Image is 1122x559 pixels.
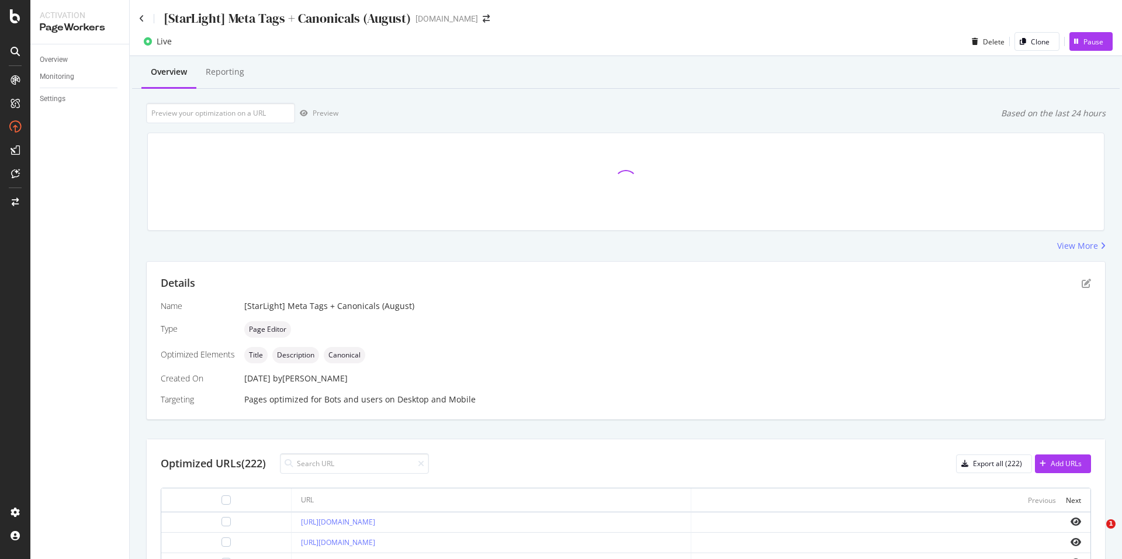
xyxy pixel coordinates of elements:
[40,71,74,83] div: Monitoring
[483,15,490,23] div: arrow-right-arrow-left
[139,15,144,23] a: Click to go back
[1083,37,1103,47] div: Pause
[40,54,68,66] div: Overview
[1082,519,1110,547] iframe: Intercom live chat
[1001,107,1106,119] div: Based on the last 24 hours
[1028,495,1056,505] div: Previous
[1071,517,1081,526] i: eye
[415,13,478,25] div: [DOMAIN_NAME]
[40,93,65,105] div: Settings
[295,104,338,123] button: Preview
[324,347,365,363] div: neutral label
[983,37,1005,47] div: Delete
[146,103,295,123] input: Preview your optimization on a URL
[1106,519,1116,529] span: 1
[272,347,319,363] div: neutral label
[956,454,1032,473] button: Export all (222)
[164,9,411,27] div: [StarLight] Meta Tags + Canonicals (August)
[1014,32,1059,51] button: Clone
[244,394,1091,405] div: Pages optimized for on
[1051,459,1082,468] div: Add URLs
[206,66,244,78] div: Reporting
[280,453,429,474] input: Search URL
[1035,454,1091,473] button: Add URLs
[967,32,1005,51] button: Delete
[301,537,375,547] a: [URL][DOMAIN_NAME]
[1057,240,1106,252] a: View More
[1057,240,1098,252] div: View More
[40,71,121,83] a: Monitoring
[1066,495,1081,505] div: Next
[1066,493,1081,507] button: Next
[1082,279,1091,288] div: pen-to-square
[161,300,235,312] div: Name
[313,108,338,118] div: Preview
[157,36,172,47] div: Live
[244,321,291,338] div: neutral label
[249,352,263,359] span: Title
[277,352,314,359] span: Description
[244,300,1091,312] div: [StarLight] Meta Tags + Canonicals (August)
[273,373,348,384] div: by [PERSON_NAME]
[151,66,187,78] div: Overview
[1028,493,1056,507] button: Previous
[161,276,195,291] div: Details
[973,459,1022,468] div: Export all (222)
[161,394,235,405] div: Targeting
[397,394,476,405] div: Desktop and Mobile
[324,394,383,405] div: Bots and users
[40,9,120,21] div: Activation
[1069,32,1113,51] button: Pause
[161,349,235,360] div: Optimized Elements
[244,347,268,363] div: neutral label
[301,517,375,527] a: [URL][DOMAIN_NAME]
[40,93,121,105] a: Settings
[161,456,266,471] div: Optimized URLs (222)
[161,323,235,335] div: Type
[161,373,235,384] div: Created On
[249,326,286,333] span: Page Editor
[40,54,121,66] a: Overview
[1071,537,1081,547] i: eye
[301,495,314,505] div: URL
[328,352,361,359] span: Canonical
[1031,37,1050,47] div: Clone
[244,373,1091,384] div: [DATE]
[40,21,120,34] div: PageWorkers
